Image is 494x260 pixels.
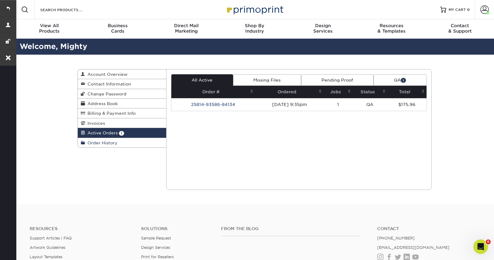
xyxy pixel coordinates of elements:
th: Total [387,86,426,98]
span: MY CART [449,7,466,12]
a: Print for Resellers [141,255,174,259]
span: Design [289,23,357,28]
a: [PHONE_NUMBER] [377,236,415,240]
th: Jobs [324,86,352,98]
span: 1 [401,78,406,82]
a: DesignServices [289,19,357,39]
a: Contact Information [78,79,166,89]
span: Change Password [85,91,127,96]
a: Invoices [78,118,166,128]
th: Ordered [255,86,324,98]
h2: Welcome, Mighty [15,41,494,52]
a: Billing & Payment Info [78,108,166,118]
div: & Templates [357,23,426,34]
span: View All [15,23,84,28]
a: BusinessCards [84,19,152,39]
a: Address Book [78,99,166,108]
iframe: Intercom live chat [473,239,488,254]
a: All Active [171,74,233,86]
span: 1 [119,131,124,136]
td: $175.96 [387,98,426,111]
a: Pending Proof [301,74,374,86]
div: Industry [220,23,289,34]
a: Support Articles | FAQ [30,236,72,240]
div: Services [289,23,357,34]
img: Primoprint [224,3,285,16]
a: View AllProducts [15,19,84,39]
h4: From the Blog [221,226,361,231]
a: Contact [377,226,479,231]
a: QA1 [374,74,426,86]
a: Resources& Templates [357,19,426,39]
div: Marketing [152,23,220,34]
span: 0 [467,8,470,12]
a: Account Overview [78,69,166,79]
span: Account Overview [85,72,127,77]
a: Contact& Support [426,19,494,39]
th: Order # [171,86,255,98]
iframe: Google Customer Reviews [2,242,51,258]
span: Business [84,23,152,28]
span: Address Book [85,101,118,106]
span: Contact [426,23,494,28]
span: Active Orders [85,130,118,135]
span: Shop By [220,23,289,28]
h4: Resources [30,226,132,231]
span: Contact Information [85,82,131,86]
span: Invoices [85,121,105,126]
a: Order History [78,138,166,147]
a: Design Services [141,245,170,250]
td: 1 [324,98,352,111]
td: QA [353,98,387,111]
th: Status [353,86,387,98]
div: Cards [84,23,152,34]
a: Direct MailMarketing [152,19,220,39]
span: 6 [486,239,491,244]
td: 25814-93586-84134 [171,98,255,111]
input: SEARCH PRODUCTS..... [40,6,99,13]
a: Sample Request [141,236,171,240]
a: Shop ByIndustry [220,19,289,39]
span: Resources [357,23,426,28]
span: Direct Mail [152,23,220,28]
span: Order History [85,140,117,145]
div: & Support [426,23,494,34]
a: Missing Files [233,74,301,86]
h4: Solutions [141,226,212,231]
div: Products [15,23,84,34]
a: Active Orders 1 [78,128,166,138]
a: [EMAIL_ADDRESS][DOMAIN_NAME] [377,245,450,250]
a: Change Password [78,89,166,99]
span: Billing & Payment Info [85,111,136,116]
td: [DATE] 9:35pm [255,98,324,111]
